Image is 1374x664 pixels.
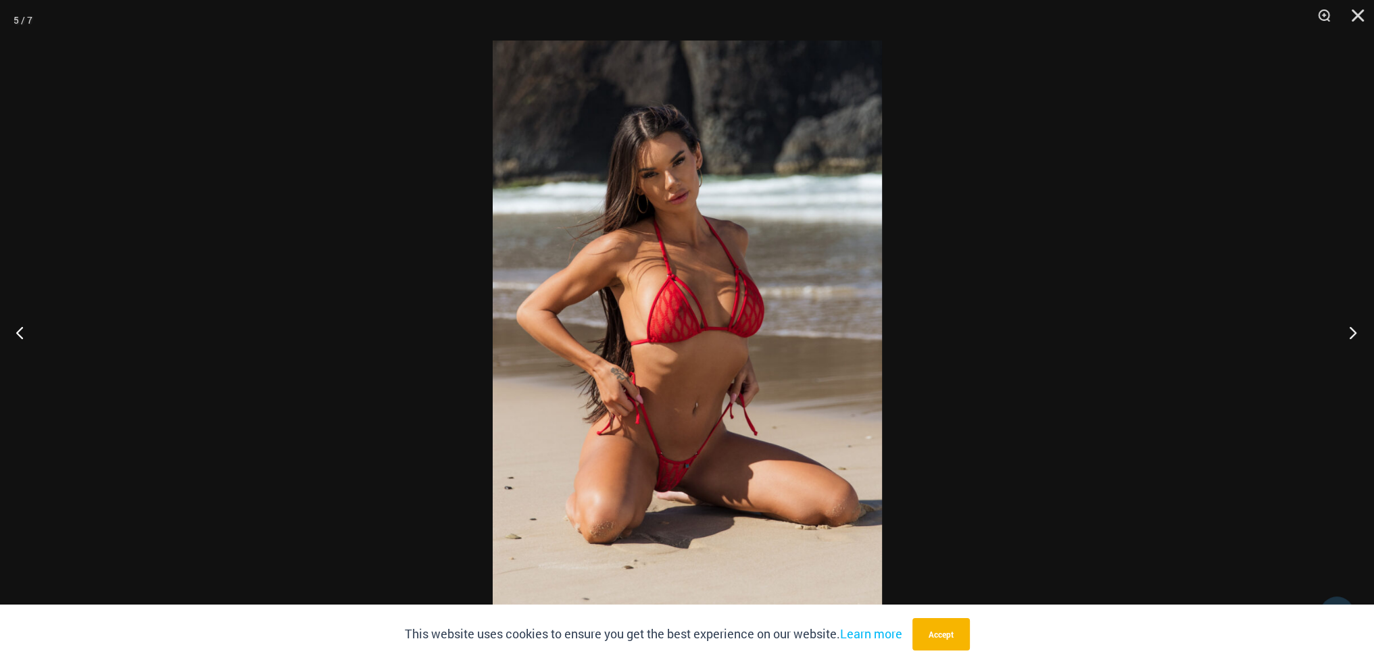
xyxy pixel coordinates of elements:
[405,624,902,644] p: This website uses cookies to ensure you get the best experience on our website.
[493,41,882,623] img: Crystal Waves 305 Tri Top 456 Bottom 01
[912,618,970,650] button: Accept
[840,625,902,642] a: Learn more
[14,10,32,30] div: 5 / 7
[1323,299,1374,366] button: Next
